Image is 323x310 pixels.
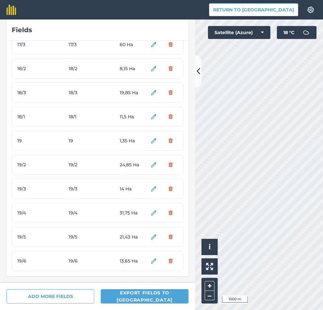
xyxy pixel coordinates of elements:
img: fieldmargin Logo [6,5,16,15]
span: 19/2 [17,161,66,168]
img: A cog icon [307,6,315,13]
span: 18/3 [69,89,117,96]
button: i [201,239,218,255]
span: 19/4 [17,209,66,216]
button: Satellite (Azure) [208,26,270,39]
span: 19/5 [17,233,66,240]
span: 18 ° C [283,26,294,39]
span: i [209,243,211,251]
span: 17/3 [17,41,66,48]
span: 1,35 Ha [120,137,144,144]
span: 21,43 Ha [120,233,144,240]
span: 8,15 Ha [120,65,144,72]
span: 18/1 [17,113,66,120]
span: 31,75 Ha [120,209,144,216]
span: 19,85 Ha [120,89,144,96]
span: 19 [69,137,117,144]
span: 19/3 [17,185,66,192]
button: – [205,291,214,300]
span: 19/4 [69,209,117,216]
img: svg+xml;base64,PD94bWwgdmVyc2lvbj0iMS4wIiBlbmNvZGluZz0idXRmLTgiPz4KPCEtLSBHZW5lcmF0b3I6IEFkb2JlIE... [300,26,313,39]
span: 19/5 [69,233,117,240]
div: Fields [12,25,183,35]
button: Return to [GEOGRAPHIC_DATA] [209,3,298,16]
span: 19/3 [69,185,117,192]
button: + [205,281,214,291]
button: 18 °C [277,26,317,39]
span: 19/2 [69,161,117,168]
img: Four arrows, one pointing top left, one top right, one bottom right and the last bottom left [206,263,213,270]
span: 13,65 Ha [120,257,144,265]
span: 18/2 [69,65,117,72]
span: 19 [17,137,66,144]
button: Export fields to [GEOGRAPHIC_DATA] [101,289,188,304]
span: 18/1 [69,113,117,120]
span: 14 Ha [120,185,144,192]
span: 18/2 [17,65,66,72]
button: ADD MORE FIELDS [6,289,94,304]
span: 18/3 [17,89,66,96]
span: 11,5 Ha [120,113,144,120]
span: 60 Ha [120,41,144,48]
span: 24,85 Ha [120,161,144,168]
span: 19/6 [69,257,117,265]
span: 17/3 [69,41,117,48]
span: 19/6 [17,257,66,265]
